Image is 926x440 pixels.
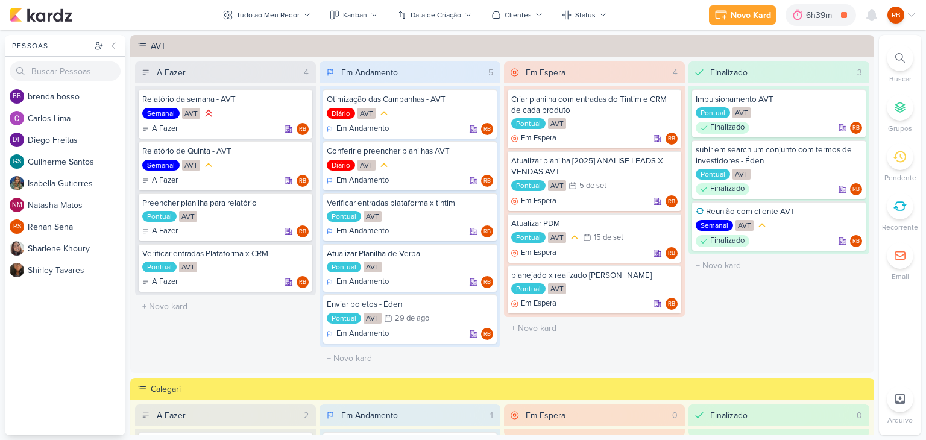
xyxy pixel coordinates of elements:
div: Em Andamento [341,66,398,79]
div: Responsável: Rogerio Bispo [481,175,493,187]
div: Rogerio Bispo [666,195,678,207]
div: subir em search um conjunto com termos de investidores - Éden [696,145,862,166]
div: Atualizar Planilha de Verba [327,248,493,259]
div: AVT [548,118,566,129]
div: Em Espera [511,298,556,310]
div: R e n a n S e n a [28,221,125,233]
div: AVT [182,160,200,171]
div: Finalizado [696,235,749,247]
div: AVT [548,180,566,191]
button: Novo Kard [709,5,776,25]
div: Rogerio Bispo [666,247,678,259]
div: A Fazer [142,225,178,237]
div: Conferir e preencher planilhas AVT [327,146,493,157]
p: RB [299,280,306,286]
p: RB [852,239,860,245]
div: planejado x realizado Éden [511,270,678,281]
div: Em Espera [511,195,556,207]
div: A Fazer [142,123,178,135]
img: Shirley Tavares [10,263,24,277]
div: AVT [151,40,871,52]
div: Rogerio Bispo [666,298,678,310]
div: Prioridade Média [756,219,768,231]
div: Pontual [511,232,546,243]
div: Semanal [696,220,733,231]
img: Sharlene Khoury [10,241,24,256]
div: Prioridade Média [378,159,390,171]
div: Rogerio Bispo [481,276,493,288]
div: Relatório de Quinta - AVT [142,146,309,157]
div: Finalizado [696,122,749,134]
p: Em Espera [521,298,556,310]
div: Responsável: Rogerio Bispo [297,175,309,187]
div: Guilherme Santos [10,154,24,169]
div: Rogerio Bispo [481,123,493,135]
div: Rogerio Bispo [850,235,862,247]
div: Pontual [511,180,546,191]
div: 4 [299,66,313,79]
div: Pontual [142,211,177,222]
div: Rogerio Bispo [666,133,678,145]
p: RB [668,136,675,142]
div: Responsável: Rogerio Bispo [481,276,493,288]
div: AVT [179,262,197,272]
p: Buscar [889,74,912,84]
div: Rogerio Bispo [297,276,309,288]
div: Em Andamento [327,123,389,135]
div: A Fazer [142,175,178,187]
div: Pontual [327,211,361,222]
div: 2 [299,409,313,422]
div: Pontual [327,313,361,324]
div: Semanal [142,160,180,171]
div: AVT [364,313,382,324]
div: 4 [668,66,682,79]
div: 0 [852,409,867,422]
div: Atualizar PDM [511,218,678,229]
input: + Novo kard [322,350,498,367]
p: RB [299,127,306,133]
div: Rogerio Bispo [297,175,309,187]
div: Rogerio Bispo [850,122,862,134]
div: Rogerio Bispo [297,225,309,237]
input: Buscar Pessoas [10,61,121,81]
p: Em Espera [521,133,556,145]
div: Diário [327,108,355,119]
p: Pendente [884,172,916,183]
div: 5 de set [579,182,606,190]
div: Prioridade Média [203,159,215,171]
div: Criar planilha com entradas do Tintim e CRM de cada produto [511,94,678,116]
div: Pontual [511,283,546,294]
div: AVT [735,220,754,231]
div: Pontual [696,169,730,180]
div: 1 [485,409,498,422]
div: Responsável: Rogerio Bispo [481,225,493,237]
div: Diego Freitas [10,133,24,147]
p: A Fazer [152,175,178,187]
p: Em Andamento [336,276,389,288]
div: Reunião com cliente AVT [696,206,862,217]
p: RS [13,224,21,230]
div: AVT [732,169,751,180]
p: GS [13,159,21,165]
p: Em Andamento [336,175,389,187]
p: Em Andamento [336,123,389,135]
input: + Novo kard [691,257,867,274]
div: Rogerio Bispo [887,7,904,24]
p: RB [852,125,860,131]
p: RB [299,229,306,235]
p: RB [852,187,860,193]
p: Recorrente [882,222,918,233]
div: Rogerio Bispo [481,175,493,187]
div: Responsável: Rogerio Bispo [850,235,862,247]
div: Prioridade Média [569,231,581,244]
div: Verificar entradas plataforma x tintim [327,198,493,209]
div: 15 de set [594,234,623,242]
div: Pontual [327,262,361,272]
div: Em Andamento [327,225,389,237]
div: Responsável: Rogerio Bispo [666,247,678,259]
p: Finalizado [710,183,745,195]
p: Arquivo [887,415,913,426]
div: Impulsionamento AVT [696,94,862,105]
p: bb [13,93,21,100]
div: Responsável: Rogerio Bispo [666,298,678,310]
